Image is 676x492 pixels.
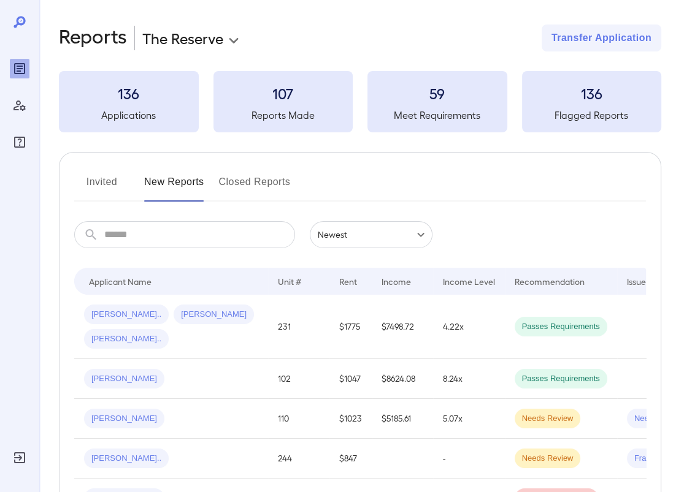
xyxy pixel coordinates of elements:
td: $1023 [329,399,372,439]
span: [PERSON_NAME].. [84,453,169,464]
div: Log Out [10,448,29,467]
td: $8624.08 [372,359,433,399]
h5: Reports Made [213,108,353,123]
div: FAQ [10,132,29,152]
span: Needs Review [515,413,581,425]
div: Newest [310,221,432,248]
h3: 136 [59,83,199,103]
td: 4.22x [433,295,505,359]
td: $7498.72 [372,295,433,359]
span: [PERSON_NAME].. [84,333,169,345]
span: [PERSON_NAME] [174,309,254,320]
td: 5.07x [433,399,505,439]
div: Income [382,274,411,289]
h2: Reports [59,25,127,51]
span: [PERSON_NAME] [84,413,164,425]
td: $847 [329,439,372,479]
span: Passes Requirements [515,321,607,333]
h3: 59 [367,83,507,103]
td: 244 [268,439,329,479]
h5: Meet Requirements [367,108,507,123]
div: Rent [339,274,359,289]
td: $1775 [329,295,372,359]
span: Needs Review [515,453,581,464]
div: Manage Users [10,96,29,115]
td: - [433,439,505,479]
div: Income Level [443,274,495,289]
div: Issue [627,274,647,289]
div: Recommendation [515,274,585,289]
span: Passes Requirements [515,373,607,385]
span: [PERSON_NAME] [84,373,164,385]
td: $5185.61 [372,399,433,439]
div: Unit # [278,274,301,289]
h5: Flagged Reports [522,108,662,123]
button: Closed Reports [219,172,291,202]
h5: Applications [59,108,199,123]
td: 102 [268,359,329,399]
h3: 136 [522,83,662,103]
div: Applicant Name [89,274,152,289]
button: Transfer Application [542,25,661,51]
td: 8.24x [433,359,505,399]
td: $1047 [329,359,372,399]
div: Reports [10,59,29,78]
button: New Reports [144,172,204,202]
td: 231 [268,295,329,359]
button: Invited [74,172,129,202]
summary: 136Applications107Reports Made59Meet Requirements136Flagged Reports [59,71,661,132]
td: 110 [268,399,329,439]
span: [PERSON_NAME].. [84,309,169,320]
p: The Reserve [142,28,223,48]
h3: 107 [213,83,353,103]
